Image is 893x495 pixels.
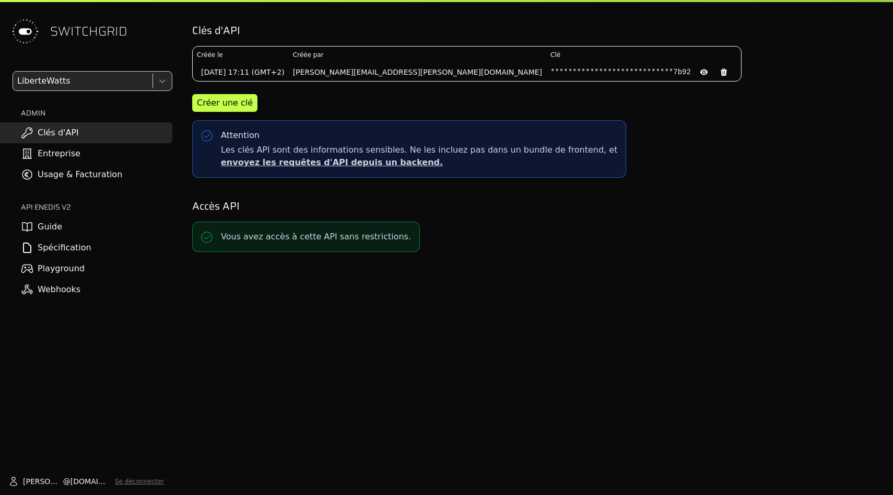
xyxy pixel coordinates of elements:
div: Attention [221,129,260,142]
td: [PERSON_NAME][EMAIL_ADDRESS][PERSON_NAME][DOMAIN_NAME] [289,63,546,81]
h2: Accès API [192,199,878,213]
button: Se déconnecter [115,477,164,486]
img: Switchgrid Logo [8,15,42,48]
th: Clé [546,47,741,63]
span: SWITCHGRID [50,23,127,40]
span: [PERSON_NAME] [23,476,63,487]
span: Les clés API sont des informations sensibles. Ne les incluez pas dans un bundle de frontend, et [221,144,617,169]
span: @ [63,476,70,487]
th: Créée le [193,47,289,63]
p: Vous avez accès à cette API sans restrictions. [221,231,411,243]
h2: API ENEDIS v2 [21,202,172,212]
h2: ADMIN [21,108,172,118]
td: [DATE] 17:11 (GMT+2) [193,63,289,81]
span: [DOMAIN_NAME] [70,476,111,487]
th: Créée par [289,47,546,63]
div: Créer une clé [197,97,253,109]
h2: Clés d'API [192,23,878,38]
p: envoyez les requêtes d'API depuis un backend. [221,156,617,169]
button: Créer une clé [192,94,257,112]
